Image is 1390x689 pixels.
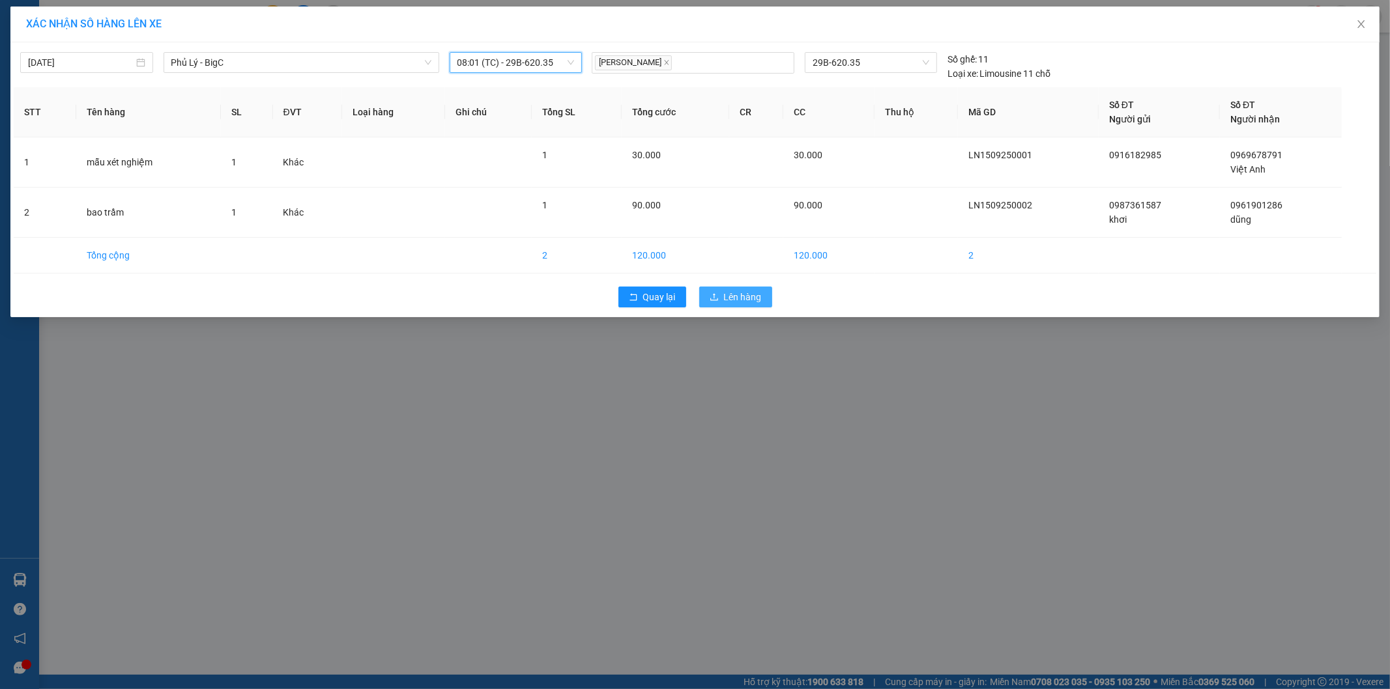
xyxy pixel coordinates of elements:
span: 0961901286 [1230,200,1282,210]
span: Số ĐT [1109,100,1134,110]
button: rollbackQuay lại [618,287,686,307]
td: 2 [14,188,76,238]
td: Khác [273,188,342,238]
span: 1 [542,150,547,160]
th: ĐVT [273,87,342,137]
span: Việt Anh [1230,164,1266,175]
span: Số ghế: [948,52,977,66]
td: 2 [532,238,622,274]
span: 08:01 (TC) - 29B-620.35 [457,53,575,72]
th: Ghi chú [445,87,532,137]
th: SL [221,87,273,137]
td: Khác [273,137,342,188]
th: Tổng cước [622,87,729,137]
span: 90.000 [632,200,661,210]
span: Lên hàng [724,290,762,304]
td: 1 [14,137,76,188]
span: close [1356,19,1367,29]
span: 1 [231,207,237,218]
span: dũng [1230,214,1251,225]
td: mẫu xét nghiệm [76,137,220,188]
span: 30.000 [794,150,822,160]
span: 0969678791 [1230,150,1282,160]
span: 1 [542,200,547,210]
button: Close [1343,7,1380,43]
input: 15/09/2025 [28,55,134,70]
span: 90.000 [794,200,822,210]
th: STT [14,87,76,137]
span: LN1509250001 [968,150,1032,160]
span: upload [710,292,719,303]
div: Limousine 11 chỗ [948,66,1051,81]
td: Tổng cộng [76,238,220,274]
span: down [424,59,432,66]
span: LN1509250002 [968,200,1032,210]
th: CR [729,87,783,137]
td: 120.000 [622,238,729,274]
span: Quay lại [643,290,676,304]
span: 1 [231,157,237,167]
span: 0916182985 [1109,150,1161,160]
span: 30.000 [632,150,661,160]
th: Tổng SL [532,87,622,137]
span: close [663,59,670,66]
span: Phủ Lý - BigC [171,53,431,72]
span: Số ĐT [1230,100,1255,110]
span: rollback [629,292,638,303]
span: [PERSON_NAME] [595,55,672,70]
span: 0987361587 [1109,200,1161,210]
td: 2 [958,238,1099,274]
th: Mã GD [958,87,1099,137]
button: uploadLên hàng [699,287,772,307]
span: Loại xe: [948,66,978,81]
th: CC [783,87,875,137]
span: khơi [1109,214,1127,225]
span: Người gửi [1109,114,1151,124]
td: 120.000 [783,238,875,274]
span: 29B-620.35 [813,53,929,72]
td: bao trầm [76,188,220,238]
th: Thu hộ [875,87,958,137]
span: XÁC NHẬN SỐ HÀNG LÊN XE [26,18,162,30]
th: Loại hàng [342,87,445,137]
th: Tên hàng [76,87,220,137]
div: 11 [948,52,989,66]
span: Người nhận [1230,114,1280,124]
